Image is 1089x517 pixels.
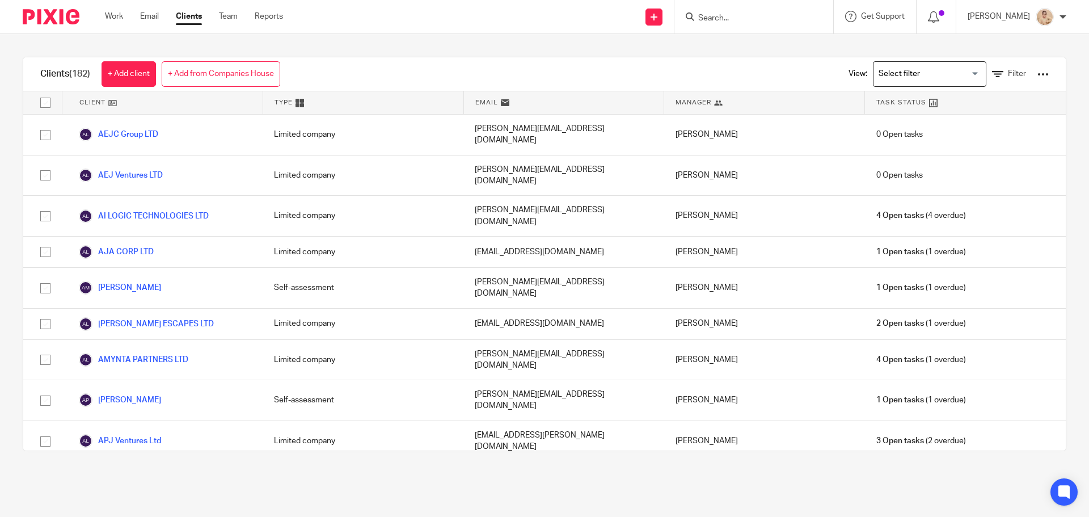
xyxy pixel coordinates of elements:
a: AI LOGIC TECHNOLOGIES LTD [79,209,209,223]
span: 2 Open tasks [876,318,924,329]
div: [PERSON_NAME][EMAIL_ADDRESS][DOMAIN_NAME] [463,340,664,380]
a: [PERSON_NAME] [79,281,161,295]
a: AMYNTA PARTNERS LTD [79,353,188,367]
span: (1 overdue) [876,354,966,365]
a: [PERSON_NAME] [79,393,161,407]
div: [PERSON_NAME] [664,115,865,155]
div: [PERSON_NAME][EMAIL_ADDRESS][DOMAIN_NAME] [463,380,664,421]
span: 4 Open tasks [876,354,924,365]
span: 3 Open tasks [876,435,924,447]
a: AEJC Group LTD [79,128,158,141]
span: Task Status [876,98,926,107]
div: [PERSON_NAME] [664,155,865,196]
div: [EMAIL_ADDRESS][DOMAIN_NAME] [463,309,664,339]
span: (4 overdue) [876,210,966,221]
p: [PERSON_NAME] [968,11,1030,22]
a: Email [140,11,159,22]
span: 4 Open tasks [876,210,924,221]
div: [EMAIL_ADDRESS][PERSON_NAME][DOMAIN_NAME] [463,421,664,461]
div: Search for option [873,61,986,87]
span: (1 overdue) [876,394,966,406]
a: Work [105,11,123,22]
span: Type [275,98,293,107]
div: [PERSON_NAME] [664,268,865,308]
h1: Clients [40,68,90,80]
img: svg%3E [79,393,92,407]
a: Team [219,11,238,22]
img: svg%3E [79,169,92,182]
a: APJ Ventures Ltd [79,434,161,448]
div: [PERSON_NAME] [664,380,865,421]
div: Limited company [263,237,463,267]
a: Clients [176,11,202,22]
div: [PERSON_NAME] [664,340,865,380]
img: svg%3E [79,245,92,259]
div: Self-assessment [263,268,463,308]
div: Limited company [263,196,463,236]
div: [PERSON_NAME][EMAIL_ADDRESS][DOMAIN_NAME] [463,115,664,155]
img: svg%3E [79,281,92,295]
div: Self-assessment [263,380,463,421]
div: [PERSON_NAME][EMAIL_ADDRESS][DOMAIN_NAME] [463,155,664,196]
span: (2 overdue) [876,435,966,447]
a: AJA CORP LTD [79,245,154,259]
a: [PERSON_NAME] ESCAPES LTD [79,317,214,331]
div: View: [831,57,1049,91]
input: Search [697,14,799,24]
span: (182) [69,69,90,78]
div: [EMAIL_ADDRESS][DOMAIN_NAME] [463,237,664,267]
img: Pixie [23,9,79,24]
input: Search for option [875,64,980,84]
img: svg%3E [79,353,92,367]
span: 1 Open tasks [876,394,924,406]
img: svg%3E [79,434,92,448]
span: Email [475,98,498,107]
div: [PERSON_NAME] [664,237,865,267]
div: [PERSON_NAME] [664,196,865,236]
a: AEJ Ventures LTD [79,169,163,182]
div: [PERSON_NAME] [664,309,865,339]
span: Client [79,98,105,107]
div: Limited company [263,155,463,196]
span: 0 Open tasks [876,129,923,140]
span: Get Support [861,12,905,20]
span: 0 Open tasks [876,170,923,181]
div: [PERSON_NAME] [664,421,865,461]
span: Filter [1008,70,1026,78]
span: Manager [676,98,711,107]
div: [PERSON_NAME][EMAIL_ADDRESS][DOMAIN_NAME] [463,268,664,308]
span: 1 Open tasks [876,246,924,258]
div: Limited company [263,340,463,380]
a: Reports [255,11,283,22]
img: DSC06218%20-%20Copy.JPG [1036,8,1054,26]
img: svg%3E [79,209,92,223]
div: Limited company [263,309,463,339]
div: [PERSON_NAME][EMAIL_ADDRESS][DOMAIN_NAME] [463,196,664,236]
span: 1 Open tasks [876,282,924,293]
div: Limited company [263,421,463,461]
img: svg%3E [79,317,92,331]
img: svg%3E [79,128,92,141]
a: + Add client [102,61,156,87]
span: (1 overdue) [876,282,966,293]
input: Select all [35,92,56,114]
span: (1 overdue) [876,246,966,258]
div: Limited company [263,115,463,155]
span: (1 overdue) [876,318,966,329]
a: + Add from Companies House [162,61,280,87]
